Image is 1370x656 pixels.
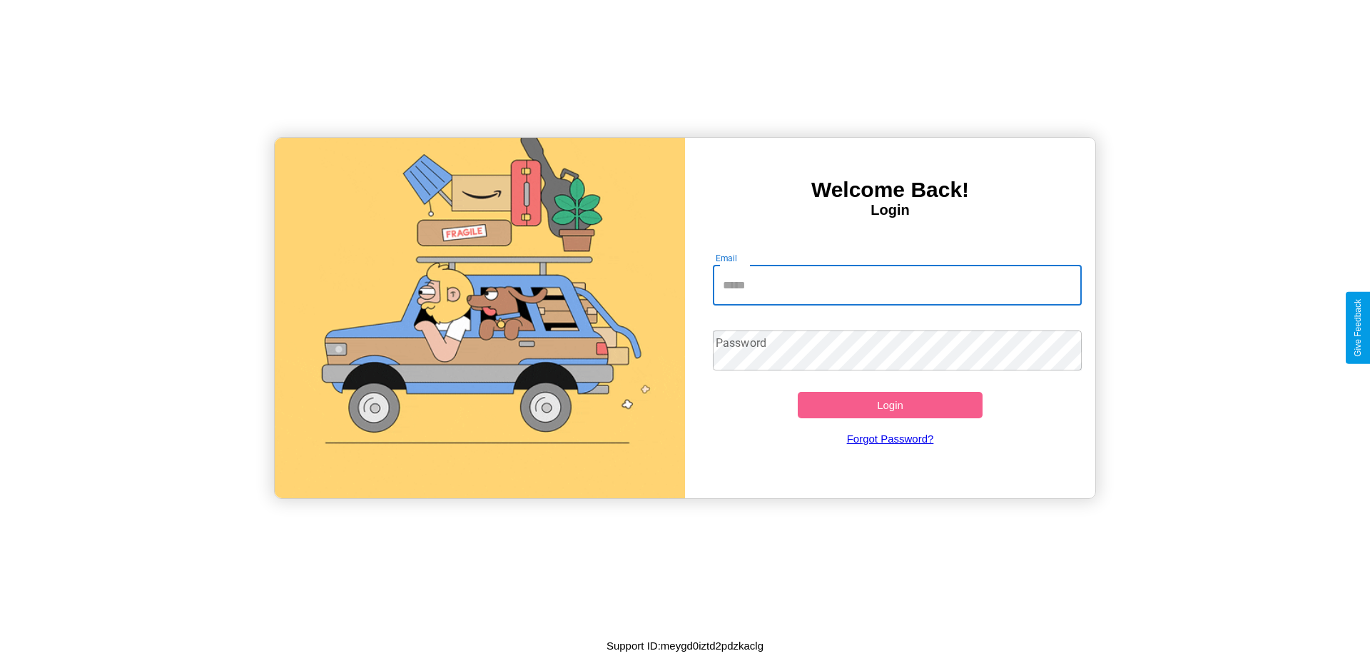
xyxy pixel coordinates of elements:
[706,418,1075,459] a: Forgot Password?
[798,392,983,418] button: Login
[607,636,763,655] p: Support ID: meygd0iztd2pdzkaclg
[1353,299,1363,357] div: Give Feedback
[716,252,738,264] label: Email
[685,178,1095,202] h3: Welcome Back!
[685,202,1095,218] h4: Login
[275,138,685,498] img: gif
